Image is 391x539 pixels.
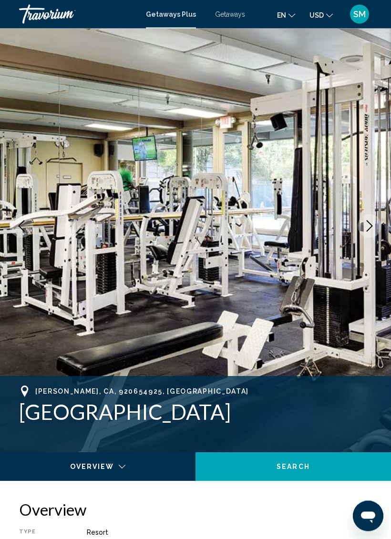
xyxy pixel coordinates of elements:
[358,214,381,238] button: Next image
[309,11,324,19] span: USD
[353,10,366,19] span: SM
[277,8,295,22] button: Change language
[215,10,245,18] a: Getaways
[277,11,286,19] span: en
[19,529,63,537] div: Type
[347,4,372,24] button: User Menu
[19,400,372,425] h1: [GEOGRAPHIC_DATA]
[87,529,372,537] div: Resort
[309,8,333,22] button: Change currency
[146,10,196,18] a: Getaways Plus
[35,388,249,396] span: [PERSON_NAME], CA, 920654925, [GEOGRAPHIC_DATA]
[277,464,310,471] span: Search
[19,500,372,519] h2: Overview
[19,5,136,24] a: Travorium
[353,501,383,531] iframe: Button to launch messaging window
[195,453,391,481] button: Search
[10,214,33,238] button: Previous image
